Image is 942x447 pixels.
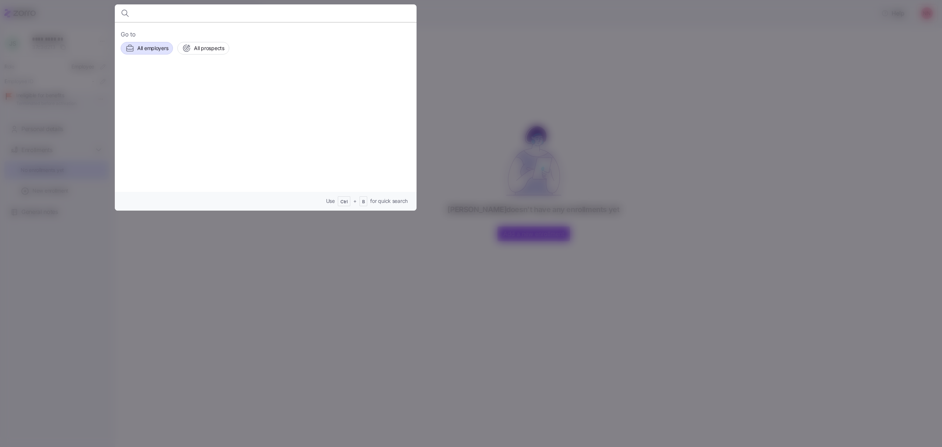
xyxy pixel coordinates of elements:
button: All employers [121,42,173,54]
span: All prospects [194,45,224,52]
span: Go to [121,30,411,39]
button: All prospects [177,42,229,54]
span: for quick search [370,197,408,205]
span: B [362,199,365,205]
span: + [353,197,357,205]
span: Ctrl [340,199,348,205]
span: Use [326,197,335,205]
span: All employers [137,45,168,52]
